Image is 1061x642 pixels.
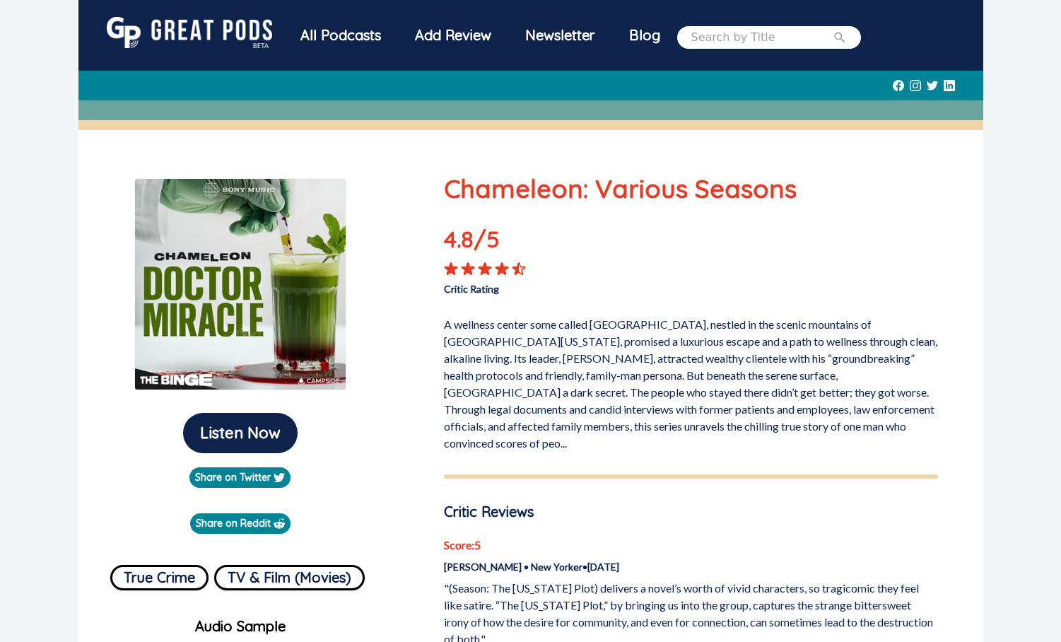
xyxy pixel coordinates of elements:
[444,222,543,262] p: 4.8 /5
[134,178,346,390] img: Chameleon: Various Seasons
[283,17,398,54] div: All Podcasts
[444,170,938,208] p: Chameleon: Various Seasons
[444,276,691,296] p: Critic Rating
[283,17,398,57] a: All Podcasts
[444,501,938,523] p: Critic Reviews
[444,537,938,554] p: Score: 5
[612,17,677,54] a: Blog
[90,616,392,637] p: Audio Sample
[444,310,938,452] p: A wellness center some called [GEOGRAPHIC_DATA], nestled in the scenic mountains of [GEOGRAPHIC_D...
[107,17,272,48] img: GreatPods
[214,559,365,590] a: TV & Film (Movies)
[508,17,612,57] a: Newsletter
[110,565,209,590] button: True Crime
[214,565,365,590] button: TV & Film (Movies)
[189,467,291,488] a: Share on Twitter
[691,29,833,46] input: Search by Title
[183,413,298,453] button: Listen Now
[190,513,291,534] a: Share on Reddit
[508,17,612,54] div: Newsletter
[444,559,938,574] p: [PERSON_NAME] • New Yorker • [DATE]
[110,559,209,590] a: True Crime
[398,17,508,54] a: Add Review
